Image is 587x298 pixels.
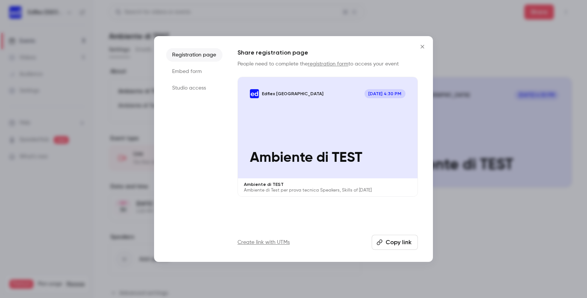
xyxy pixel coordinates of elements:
[238,48,418,57] h1: Share registration page
[250,150,405,166] p: Ambiente di TEST
[308,61,348,67] a: registration form
[372,235,418,250] button: Copy link
[244,181,412,187] p: Ambiente di TEST
[244,187,412,193] p: Ambiente di Test per prova tecnica Speakers, Skills of [DATE]
[262,91,324,97] p: Edflex [GEOGRAPHIC_DATA]
[238,77,418,197] a: Ambiente di TESTEdflex [GEOGRAPHIC_DATA][DATE] 4:30 PMAmbiente di TESTAmbiente di TESTAmbiente di...
[415,39,430,54] button: Close
[166,48,222,62] li: Registration page
[238,239,290,246] a: Create link with UTMs
[238,60,418,68] p: People need to complete the to access your event
[250,89,259,98] img: Ambiente di TEST
[166,65,222,78] li: Embed form
[365,89,405,98] span: [DATE] 4:30 PM
[166,81,222,95] li: Studio access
